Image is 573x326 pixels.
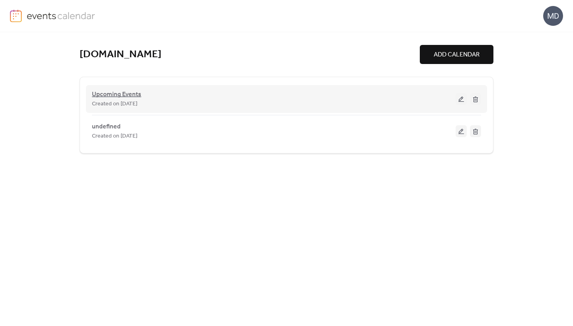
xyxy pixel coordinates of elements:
[80,48,162,61] a: [DOMAIN_NAME]
[10,10,22,22] img: logo
[92,92,141,97] a: Upcoming Events
[543,6,563,26] div: MD
[92,124,121,129] a: undefined
[420,45,493,64] button: ADD CALENDAR
[92,90,141,99] span: Upcoming Events
[27,10,95,21] img: logo-type
[92,99,137,109] span: Created on [DATE]
[92,132,137,141] span: Created on [DATE]
[434,50,479,60] span: ADD CALENDAR
[92,122,121,132] span: undefined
